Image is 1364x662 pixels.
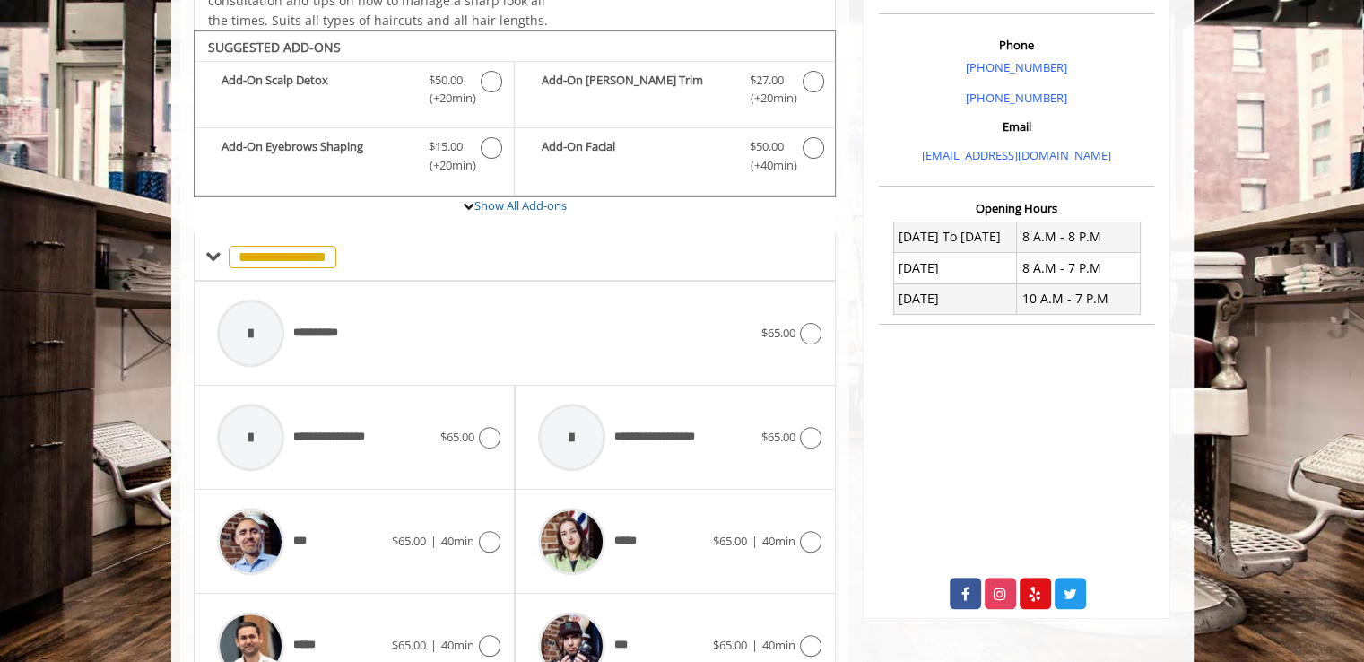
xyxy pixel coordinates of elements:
a: [EMAIL_ADDRESS][DOMAIN_NAME] [922,147,1111,163]
span: $65.00 [761,429,795,445]
b: SUGGESTED ADD-ONS [208,39,341,56]
span: 40min [441,637,474,653]
span: $65.00 [392,637,426,653]
td: [DATE] [893,253,1017,283]
label: Add-On Facial [524,137,826,179]
a: [PHONE_NUMBER] [966,90,1067,106]
b: Add-On [PERSON_NAME] Trim [542,71,732,109]
b: Add-On Eyebrows Shaping [222,137,411,175]
td: [DATE] To [DATE] [893,222,1017,252]
span: $27.00 [750,71,784,90]
span: | [752,637,758,653]
span: $65.00 [713,637,747,653]
h3: Email [883,120,1150,133]
label: Add-On Beard Trim [524,71,826,113]
span: $65.00 [761,325,795,341]
span: $15.00 [429,137,463,156]
td: 10 A.M - 7 P.M [1017,283,1141,314]
td: 8 A.M - 8 P.M [1017,222,1141,252]
span: | [430,533,437,549]
div: The Made Man Master Haircut Add-onS [194,30,837,197]
span: | [752,533,758,549]
span: $65.00 [392,533,426,549]
b: Add-On Scalp Detox [222,71,411,109]
span: | [430,637,437,653]
td: 8 A.M - 7 P.M [1017,253,1141,283]
span: (+20min ) [419,156,472,175]
a: Show All Add-ons [474,197,567,213]
h3: Opening Hours [879,202,1154,214]
span: 40min [441,533,474,549]
span: $65.00 [440,429,474,445]
span: (+20min ) [740,89,793,108]
span: (+40min ) [740,156,793,175]
span: (+20min ) [419,89,472,108]
span: 40min [762,637,795,653]
a: [PHONE_NUMBER] [966,59,1067,75]
span: $50.00 [750,137,784,156]
span: $65.00 [713,533,747,549]
h3: Phone [883,39,1150,51]
span: $50.00 [429,71,463,90]
b: Add-On Facial [542,137,732,175]
label: Add-On Scalp Detox [204,71,505,113]
td: [DATE] [893,283,1017,314]
span: 40min [762,533,795,549]
label: Add-On Eyebrows Shaping [204,137,505,179]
